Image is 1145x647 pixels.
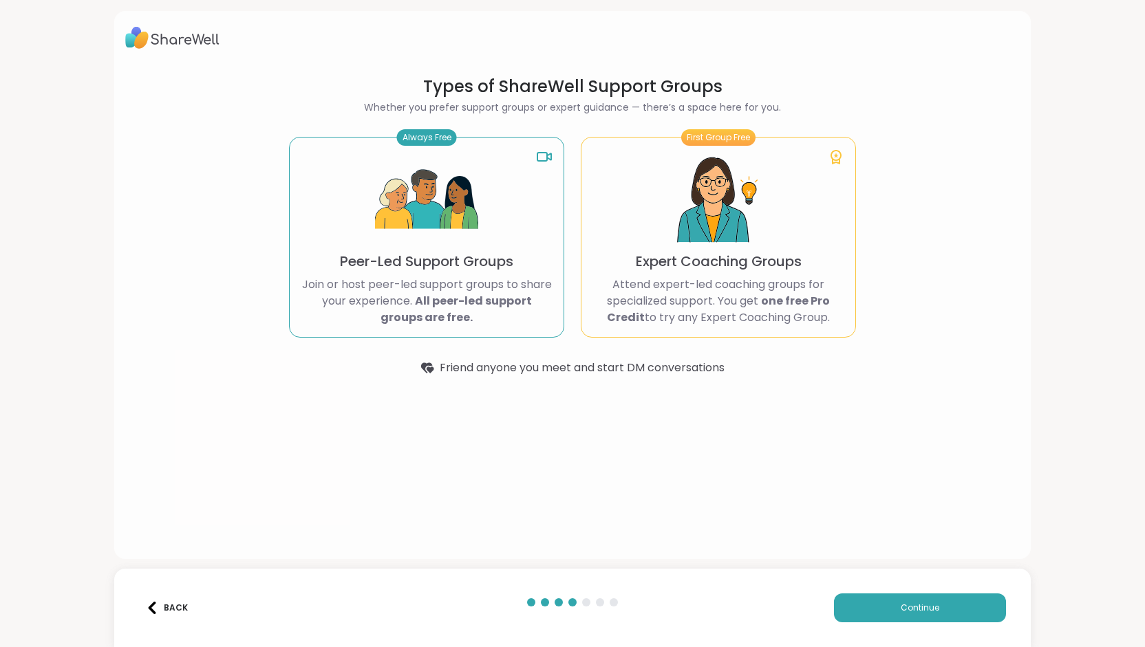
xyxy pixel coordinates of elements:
[834,593,1006,622] button: Continue
[375,149,478,252] img: Peer-Led Support Groups
[397,129,457,146] div: Always Free
[607,293,830,325] b: one free Pro Credit
[289,100,856,115] h2: Whether you prefer support groups or expert guidance — there’s a space here for you.
[340,252,513,271] p: Peer-Led Support Groups
[440,360,725,376] span: Friend anyone you meet and start DM conversations
[139,593,194,622] button: Back
[636,252,802,271] p: Expert Coaching Groups
[289,76,856,98] h1: Types of ShareWell Support Groups
[901,602,939,614] span: Continue
[381,293,532,325] b: All peer-led support groups are free.
[301,276,553,326] p: Join or host peer-led support groups to share your experience.
[125,22,220,54] img: ShareWell Logo
[146,602,188,614] div: Back
[667,149,770,252] img: Expert Coaching Groups
[681,129,756,146] div: First Group Free
[592,276,844,326] p: Attend expert-led coaching groups for specialized support. You get to try any Expert Coaching Group.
